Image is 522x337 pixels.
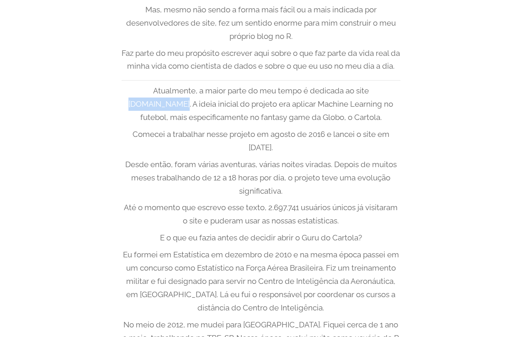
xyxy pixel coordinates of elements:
[122,231,400,245] p: E o que eu fazia antes de decidir abrir o Guru do Cartola?
[122,84,400,124] p: Atualmente, a maior parte do meu tempo é dedicada ao site [DOMAIN_NAME]. A ideia inicial do proje...
[122,248,400,314] p: Eu formei em Estatística em dezembro de 2010 e na mesma época passei em um concurso como Estatíst...
[122,158,400,198] p: Desde então, foram várias aventuras, várias noites viradas. Depois de muitos meses trabalhando de...
[122,128,400,154] p: Comecei a trabalhar nesse projeto em agosto de 2016 e lancei o site em [DATE].
[122,3,400,43] p: Mas, mesmo não sendo a forma mais fácil ou a mais indicada por desenvolvedores de site, fez um se...
[122,47,400,73] p: Faz parte do meu propósito escrever aqui sobre o que faz parte da vida real da minha vida como ci...
[122,201,400,228] p: Até o momento que escrevo esse texto, 2.697.741 usuários únicos já visitaram o site e puderam usa...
